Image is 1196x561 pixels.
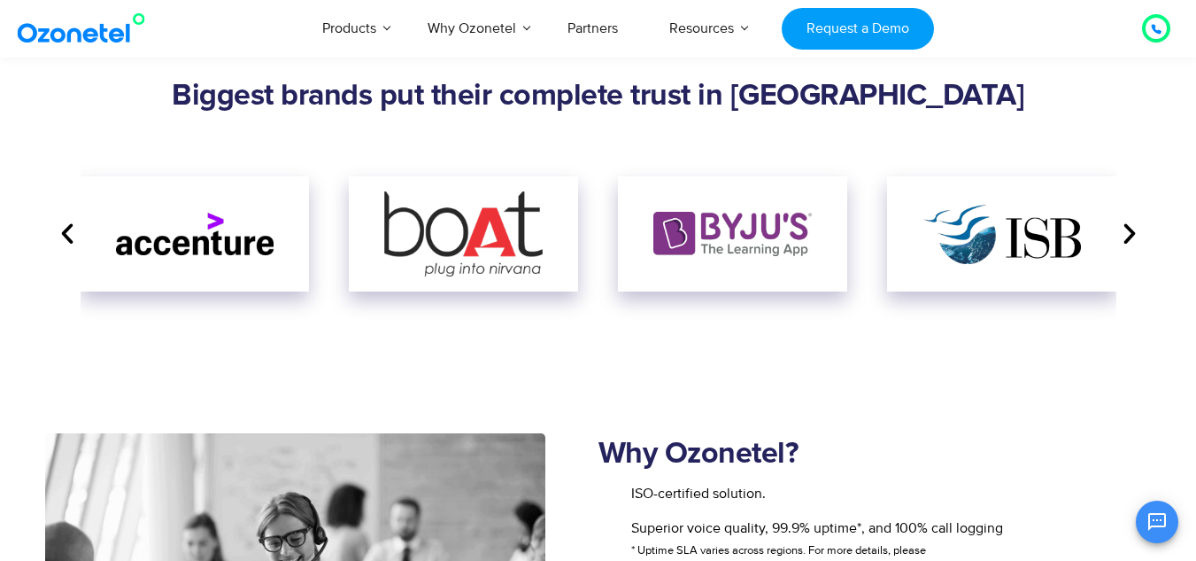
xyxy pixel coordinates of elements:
img: ISB-min [922,205,1081,264]
a: Request a Demo [782,8,933,50]
button: Open chat [1136,501,1178,543]
div: Image Carousel [81,141,1116,327]
div: 4 / 8 [887,176,1116,292]
div: 3 / 8 [618,176,847,292]
div: 1 / 8 [81,176,310,292]
h2: Biggest brands put their complete trust in [GEOGRAPHIC_DATA] [54,79,1143,114]
img: boat-min [384,191,543,277]
img: Byjus-min [653,212,812,255]
span: ISO-certified solution. [627,483,766,504]
span: * Uptime SLA varies across regions. For more details, please [631,543,926,557]
div: 2 / 8 [349,176,578,292]
h2: Why Ozonetel? [598,437,1152,472]
img: accentures-min [116,213,274,254]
